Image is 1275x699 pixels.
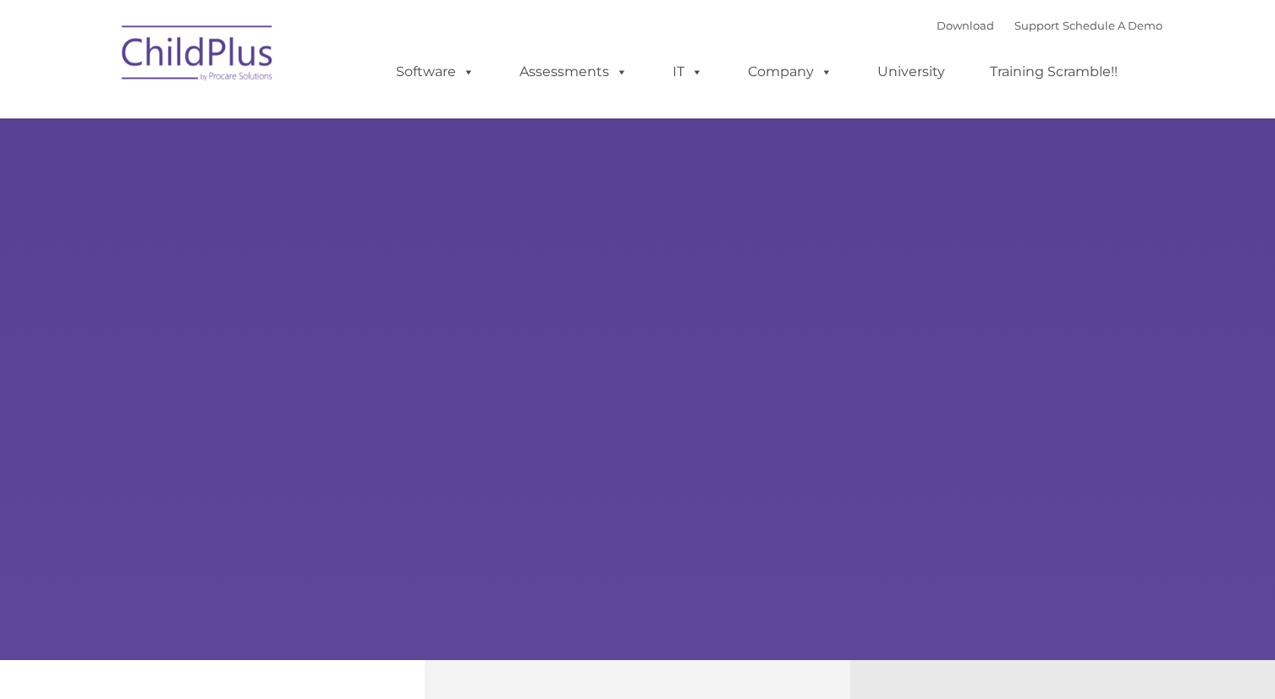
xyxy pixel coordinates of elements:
a: Company [731,55,849,89]
a: Support [1014,19,1059,32]
a: IT [656,55,720,89]
a: Software [379,55,492,89]
a: Download [937,19,994,32]
a: University [860,55,962,89]
a: Training Scramble!! [973,55,1135,89]
a: Assessments [503,55,645,89]
img: ChildPlus by Procare Solutions [113,14,283,98]
a: Schedule A Demo [1063,19,1162,32]
font: | [937,19,1162,32]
